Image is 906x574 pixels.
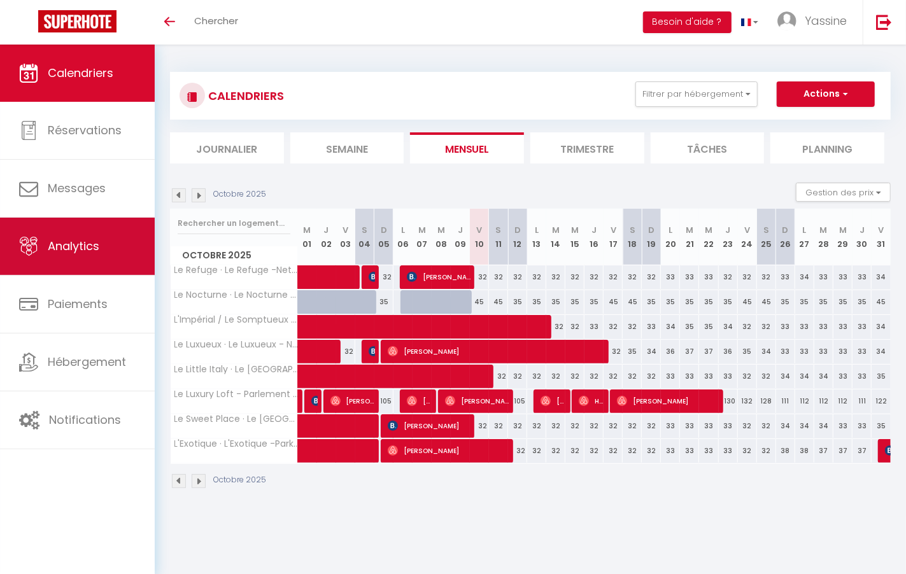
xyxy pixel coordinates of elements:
div: 112 [795,389,814,413]
abbr: L [803,224,807,236]
div: 37 [833,439,853,463]
div: 37 [680,340,699,363]
img: Super Booking [38,10,117,32]
div: 33 [833,365,853,388]
div: 34 [795,365,814,388]
div: 105 [374,389,393,413]
abbr: M [820,224,828,236]
div: 35 [546,290,565,314]
abbr: J [860,224,865,236]
div: 32 [623,265,642,289]
div: 33 [853,265,872,289]
th: 02 [317,209,336,265]
div: 32 [757,439,776,463]
div: 33 [719,439,738,463]
div: 36 [719,340,738,363]
div: 32 [642,439,661,463]
abbr: M [686,224,693,236]
div: 32 [546,414,565,438]
abbr: D [381,224,387,236]
div: 35 [374,290,393,314]
span: Notifications [49,412,121,428]
th: 29 [833,209,853,265]
div: 32 [604,414,623,438]
th: 26 [776,209,795,265]
abbr: V [879,224,884,236]
div: 35 [661,290,680,314]
div: 33 [833,265,853,289]
span: [PERSON_NAME] [369,339,375,363]
button: Besoin d'aide ? [643,11,732,33]
abbr: S [495,224,501,236]
div: 35 [699,315,718,339]
div: 33 [719,414,738,438]
abbr: M [552,224,560,236]
span: [PERSON_NAME] [445,389,511,413]
th: 08 [432,209,451,265]
th: 04 [355,209,374,265]
div: 33 [680,365,699,388]
span: Yassine [805,13,847,29]
div: 34 [795,414,814,438]
div: 37 [853,439,872,463]
span: Le Little Italy · Le [GEOGRAPHIC_DATA]- Parking |Netflix| WIFI-Dolce&Cosy [173,365,300,374]
button: Gestion des prix [796,183,891,202]
div: 32 [604,439,623,463]
div: 32 [508,439,527,463]
abbr: J [458,224,463,236]
th: 16 [584,209,604,265]
div: 33 [661,365,680,388]
div: 32 [470,414,489,438]
div: 32 [623,439,642,463]
span: Chercher [194,14,238,27]
div: 38 [795,439,814,463]
span: Hamdi Yiğit [579,389,605,413]
div: 33 [853,340,872,363]
div: 33 [699,439,718,463]
div: 35 [565,290,584,314]
div: 132 [738,389,757,413]
div: 32 [584,265,604,289]
div: 32 [757,414,776,438]
div: 33 [661,265,680,289]
abbr: V [343,224,348,236]
div: 32 [604,265,623,289]
th: 24 [738,209,757,265]
div: 105 [508,389,527,413]
div: 34 [719,315,738,339]
div: 34 [642,340,661,363]
div: 35 [814,290,833,314]
abbr: S [763,224,769,236]
img: ... [777,11,796,31]
abbr: D [782,224,789,236]
div: 32 [642,365,661,388]
div: 33 [833,414,853,438]
div: 45 [470,290,489,314]
li: Journalier [170,132,284,164]
div: 35 [872,414,891,438]
div: 34 [872,315,891,339]
abbr: S [362,224,367,236]
div: 32 [642,414,661,438]
abbr: J [726,224,731,236]
span: Analytics [48,238,99,254]
li: Mensuel [410,132,524,164]
abbr: L [669,224,672,236]
div: 112 [814,389,833,413]
div: 32 [738,414,757,438]
th: 06 [393,209,413,265]
span: L'Impérial / Le Somptueux -Netflix |WIFI I Centre -Confort & Cosy [173,315,300,325]
div: 33 [776,340,795,363]
div: 33 [814,315,833,339]
p: Octobre 2025 [213,188,266,200]
div: 33 [833,340,853,363]
th: 23 [719,209,738,265]
abbr: L [401,224,405,236]
th: 01 [298,209,317,265]
div: 33 [814,340,833,363]
abbr: M [437,224,445,236]
abbr: J [324,224,329,236]
span: Calendriers [48,65,113,81]
div: 37 [814,439,833,463]
div: 128 [757,389,776,413]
